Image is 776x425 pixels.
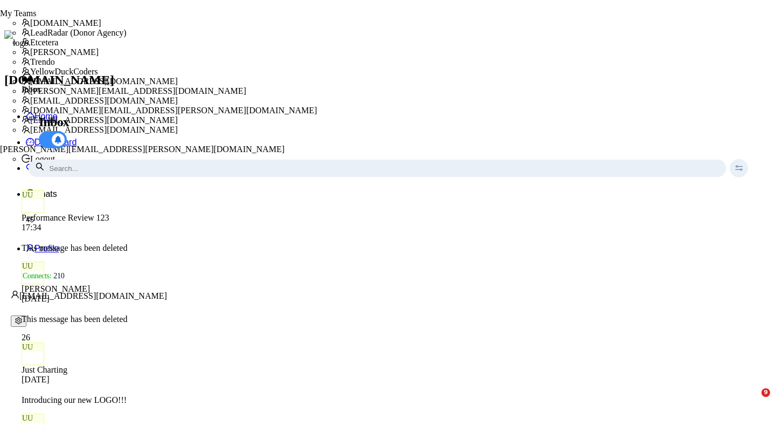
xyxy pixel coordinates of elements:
[22,314,754,324] p: This message has been deleted
[22,18,30,27] span: team
[29,156,726,181] input: Search...
[22,333,754,342] div: 26
[739,388,765,414] iframe: Intercom live chat
[35,162,44,174] span: search
[761,388,770,397] span: 9
[22,262,44,271] div: UU
[30,96,178,105] span: [EMAIL_ADDRESS][DOMAIN_NAME]
[22,77,30,85] span: team
[30,38,58,47] span: Etcetera
[22,213,754,223] div: Performance Review 123
[22,243,754,253] p: This message has been deleted
[22,47,30,56] span: team
[30,67,98,76] span: YellowDuckCoders
[11,316,26,327] button: setting
[11,290,19,299] span: user
[11,316,26,325] a: setting
[30,18,101,28] span: [DOMAIN_NAME]
[22,67,30,76] span: team
[39,113,737,132] h1: Inbox
[30,47,99,57] span: [PERSON_NAME]
[22,343,44,352] div: UU
[22,294,754,304] div: [DATE]
[30,57,55,66] span: Trendo
[22,38,30,46] span: team
[30,28,127,37] span: LeadRadar (Donor Agency)
[22,57,30,66] span: team
[22,365,754,375] div: Just Charting
[22,86,30,95] span: team
[15,317,22,324] span: setting
[22,96,30,105] span: team
[30,86,246,95] span: [PERSON_NAME][EMAIL_ADDRESS][DOMAIN_NAME]
[22,284,754,294] div: [PERSON_NAME]
[22,223,754,232] div: 17:34
[22,191,44,200] div: UU
[22,28,30,37] span: team
[30,77,178,86] span: [EMAIL_ADDRESS][DOMAIN_NAME]
[22,414,44,423] div: UU
[22,375,754,385] div: [DATE]
[22,395,754,405] p: Introducing our new LOGO!!!
[11,272,19,280] img: upwork-logo.png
